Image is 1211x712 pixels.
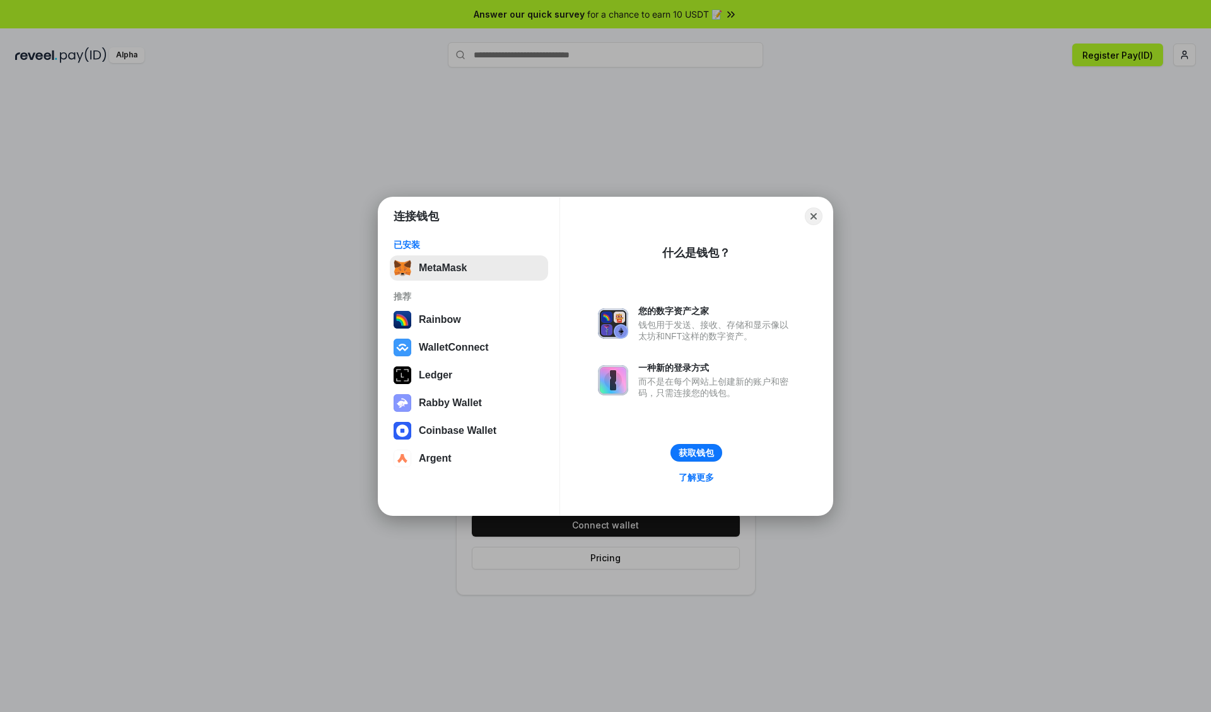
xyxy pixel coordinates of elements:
[679,447,714,458] div: 获取钱包
[419,425,496,436] div: Coinbase Wallet
[394,291,544,302] div: 推荐
[419,370,452,381] div: Ledger
[390,335,548,360] button: WalletConnect
[394,450,411,467] img: svg+xml,%3Csvg%20width%3D%2228%22%20height%3D%2228%22%20viewBox%3D%220%200%2028%2028%22%20fill%3D...
[638,319,795,342] div: 钱包用于发送、接收、存储和显示像以太坊和NFT这样的数字资产。
[671,469,722,486] a: 了解更多
[598,308,628,339] img: svg+xml,%3Csvg%20xmlns%3D%22http%3A%2F%2Fwww.w3.org%2F2000%2Fsvg%22%20fill%3D%22none%22%20viewBox...
[662,245,730,260] div: 什么是钱包？
[390,255,548,281] button: MetaMask
[670,444,722,462] button: 获取钱包
[394,422,411,440] img: svg+xml,%3Csvg%20width%3D%2228%22%20height%3D%2228%22%20viewBox%3D%220%200%2028%2028%22%20fill%3D...
[390,418,548,443] button: Coinbase Wallet
[638,362,795,373] div: 一种新的登录方式
[394,259,411,277] img: svg+xml,%3Csvg%20fill%3D%22none%22%20height%3D%2233%22%20viewBox%3D%220%200%2035%2033%22%20width%...
[419,453,452,464] div: Argent
[679,472,714,483] div: 了解更多
[394,394,411,412] img: svg+xml,%3Csvg%20xmlns%3D%22http%3A%2F%2Fwww.w3.org%2F2000%2Fsvg%22%20fill%3D%22none%22%20viewBox...
[394,339,411,356] img: svg+xml,%3Csvg%20width%3D%2228%22%20height%3D%2228%22%20viewBox%3D%220%200%2028%2028%22%20fill%3D...
[390,363,548,388] button: Ledger
[638,376,795,399] div: 而不是在每个网站上创建新的账户和密码，只需连接您的钱包。
[419,314,461,325] div: Rainbow
[638,305,795,317] div: 您的数字资产之家
[394,366,411,384] img: svg+xml,%3Csvg%20xmlns%3D%22http%3A%2F%2Fwww.w3.org%2F2000%2Fsvg%22%20width%3D%2228%22%20height%3...
[419,342,489,353] div: WalletConnect
[390,446,548,471] button: Argent
[419,262,467,274] div: MetaMask
[598,365,628,395] img: svg+xml,%3Csvg%20xmlns%3D%22http%3A%2F%2Fwww.w3.org%2F2000%2Fsvg%22%20fill%3D%22none%22%20viewBox...
[394,209,439,224] h1: 连接钱包
[394,239,544,250] div: 已安装
[390,390,548,416] button: Rabby Wallet
[419,397,482,409] div: Rabby Wallet
[394,311,411,329] img: svg+xml,%3Csvg%20width%3D%22120%22%20height%3D%22120%22%20viewBox%3D%220%200%20120%20120%22%20fil...
[805,207,822,225] button: Close
[390,307,548,332] button: Rainbow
